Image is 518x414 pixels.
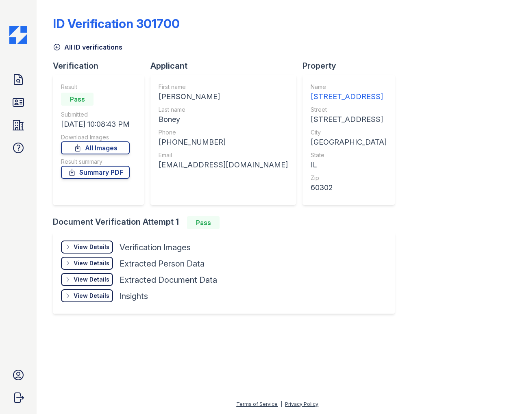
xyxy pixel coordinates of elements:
div: [GEOGRAPHIC_DATA] [311,137,387,148]
a: Name [STREET_ADDRESS] [311,83,387,102]
div: Document Verification Attempt 1 [53,216,401,229]
div: View Details [74,292,109,300]
div: Zip [311,174,387,182]
a: Summary PDF [61,166,130,179]
img: CE_Icon_Blue-c292c112584629df590d857e76928e9f676e5b41ef8f769ba2f05ee15b207248.png [9,26,27,44]
div: Property [303,60,401,72]
div: First name [159,83,288,91]
div: Last name [159,106,288,114]
div: IL [311,159,387,171]
div: Boney [159,114,288,125]
div: View Details [74,275,109,284]
div: Applicant [150,60,303,72]
div: Email [159,151,288,159]
div: Pass [61,93,94,106]
div: Submitted [61,111,130,119]
div: [STREET_ADDRESS] [311,114,387,125]
div: City [311,128,387,137]
a: Privacy Policy [285,401,318,407]
div: [EMAIL_ADDRESS][DOMAIN_NAME] [159,159,288,171]
a: Terms of Service [236,401,278,407]
div: Extracted Person Data [120,258,205,269]
div: Download Images [61,133,130,141]
div: Phone [159,128,288,137]
div: ID Verification 301700 [53,16,180,31]
div: View Details [74,259,109,267]
div: [DATE] 10:08:43 PM [61,119,130,130]
div: Insights [120,290,148,302]
div: Result [61,83,130,91]
div: View Details [74,243,109,251]
iframe: chat widget [484,381,510,406]
div: Extracted Document Data [120,274,217,286]
div: [PHONE_NUMBER] [159,137,288,148]
div: State [311,151,387,159]
div: Name [311,83,387,91]
div: Street [311,106,387,114]
div: Verification Images [120,242,191,253]
div: [STREET_ADDRESS] [311,91,387,102]
a: All ID verifications [53,42,122,52]
div: Verification [53,60,150,72]
div: 60302 [311,182,387,193]
div: Result summary [61,158,130,166]
div: [PERSON_NAME] [159,91,288,102]
div: | [281,401,282,407]
a: All Images [61,141,130,154]
div: Pass [187,216,220,229]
